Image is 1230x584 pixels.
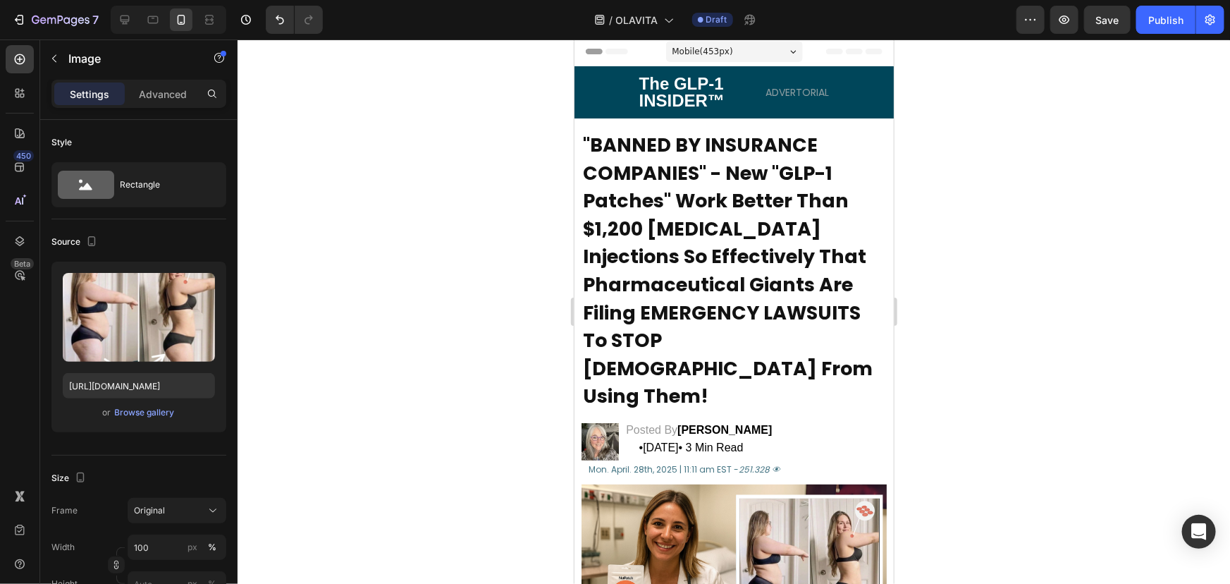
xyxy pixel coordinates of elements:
div: Rectangle [120,169,206,201]
span: Draft [706,13,727,26]
p: Settings [70,87,109,102]
input: https://example.com/image.jpg [63,373,215,399]
span: [DATE] [68,402,104,414]
p: Image [68,50,188,67]
button: 7 [6,6,105,34]
i: 251.328 👁 [164,424,206,436]
span: / [610,13,613,28]
label: Frame [51,504,78,517]
button: Save [1084,6,1131,34]
button: px [204,539,221,556]
input: px% [128,535,226,560]
button: Original [128,498,226,523]
div: Mon. April. 28th, 2025 | 11:11 am EST - [14,426,206,434]
label: Width [51,541,75,554]
span: Save [1096,14,1119,26]
img: preview-image [63,273,215,362]
span: or [103,404,111,421]
button: Browse gallery [114,406,176,420]
div: Undo/Redo [266,6,323,34]
div: Browse gallery [115,406,175,419]
div: Open Intercom Messenger [1182,515,1216,549]
p: Advanced [139,87,187,102]
div: Style [51,136,72,149]
span: OLAVITA [616,13,658,28]
p: • • 3 Min Read [65,402,323,415]
button: Publish [1136,6,1195,34]
button: % [184,539,201,556]
div: px [187,541,197,554]
div: Publish [1148,13,1183,28]
span: Original [134,504,165,517]
iframe: Design area [574,39,894,584]
div: Size [51,469,89,488]
div: Source [51,233,100,252]
p: 7 [92,11,99,28]
div: Beta [11,258,34,269]
div: % [208,541,216,554]
div: 450 [13,150,34,162]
